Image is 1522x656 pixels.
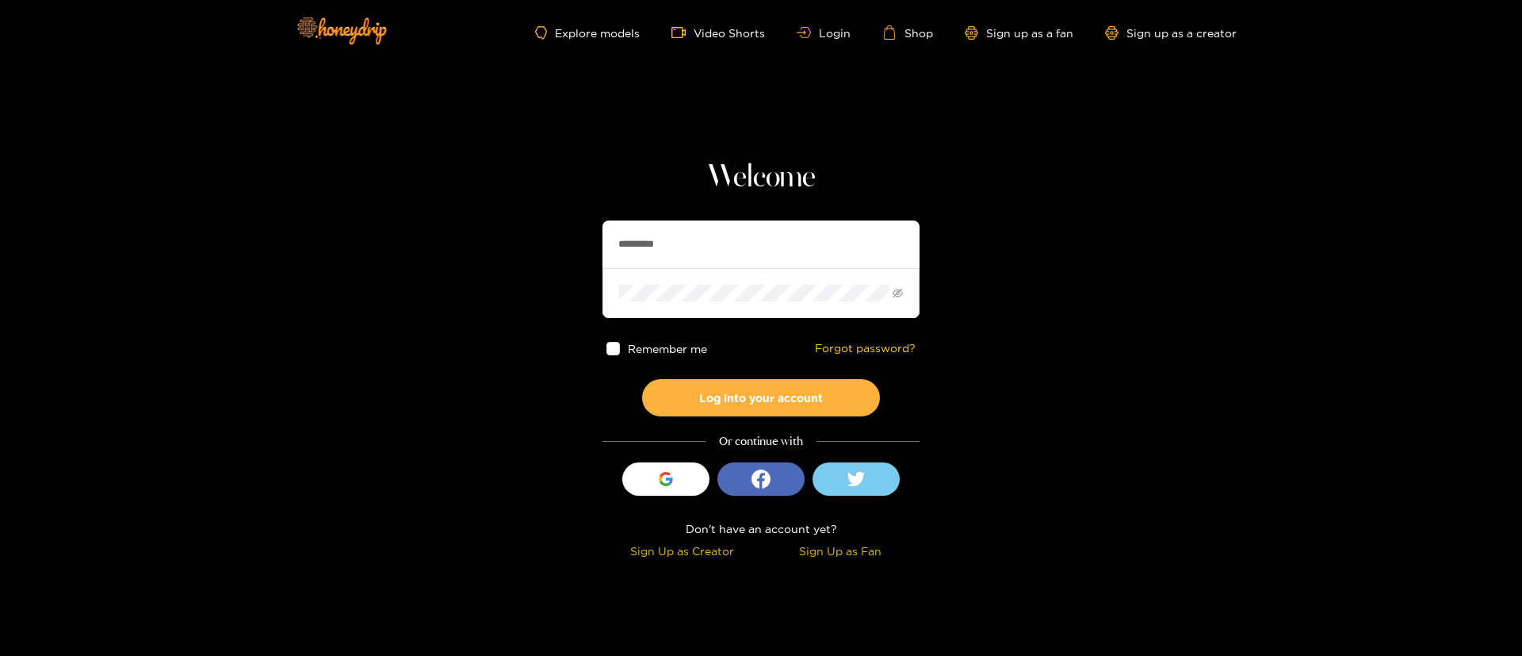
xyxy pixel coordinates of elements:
span: eye-invisible [893,288,903,298]
a: Forgot password? [815,342,916,355]
a: Sign up as a creator [1105,26,1237,40]
div: Sign Up as Creator [606,542,757,560]
a: Explore models [535,26,640,40]
span: video-camera [671,25,694,40]
a: Sign up as a fan [965,26,1073,40]
a: Shop [882,25,933,40]
a: Video Shorts [671,25,765,40]
div: Or continue with [602,432,920,451]
div: Don't have an account yet? [602,520,920,538]
a: Login [797,27,851,39]
button: Log into your account [642,379,880,416]
h1: Welcome [602,159,920,197]
span: Remember me [628,343,707,355]
div: Sign Up as Fan [765,542,916,560]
